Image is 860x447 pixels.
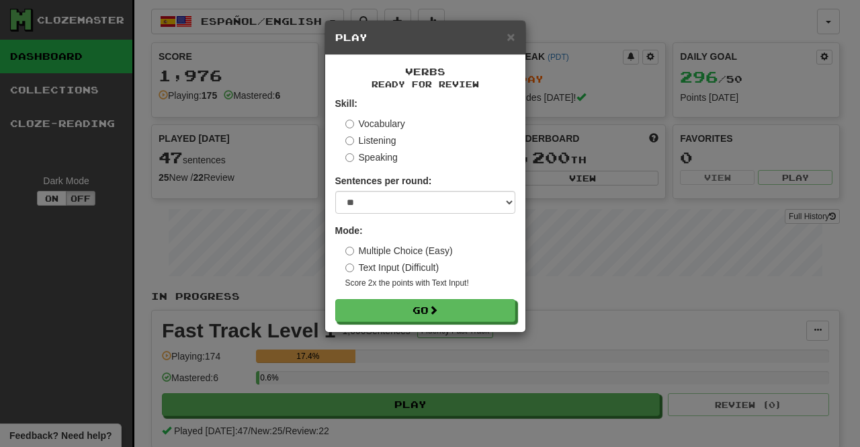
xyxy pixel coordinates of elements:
[335,299,515,322] button: Go
[345,120,354,128] input: Vocabulary
[345,136,354,145] input: Listening
[345,247,354,255] input: Multiple Choice (Easy)
[335,79,515,90] small: Ready for Review
[335,98,357,109] strong: Skill:
[335,225,363,236] strong: Mode:
[345,151,398,164] label: Speaking
[405,66,445,77] span: Verbs
[345,278,515,289] small: Score 2x the points with Text Input !
[345,117,405,130] label: Vocabulary
[345,153,354,162] input: Speaking
[345,244,453,257] label: Multiple Choice (Easy)
[335,174,432,188] label: Sentences per round:
[507,30,515,44] button: Close
[345,134,396,147] label: Listening
[335,31,515,44] h5: Play
[345,261,439,274] label: Text Input (Difficult)
[507,29,515,44] span: ×
[345,263,354,272] input: Text Input (Difficult)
